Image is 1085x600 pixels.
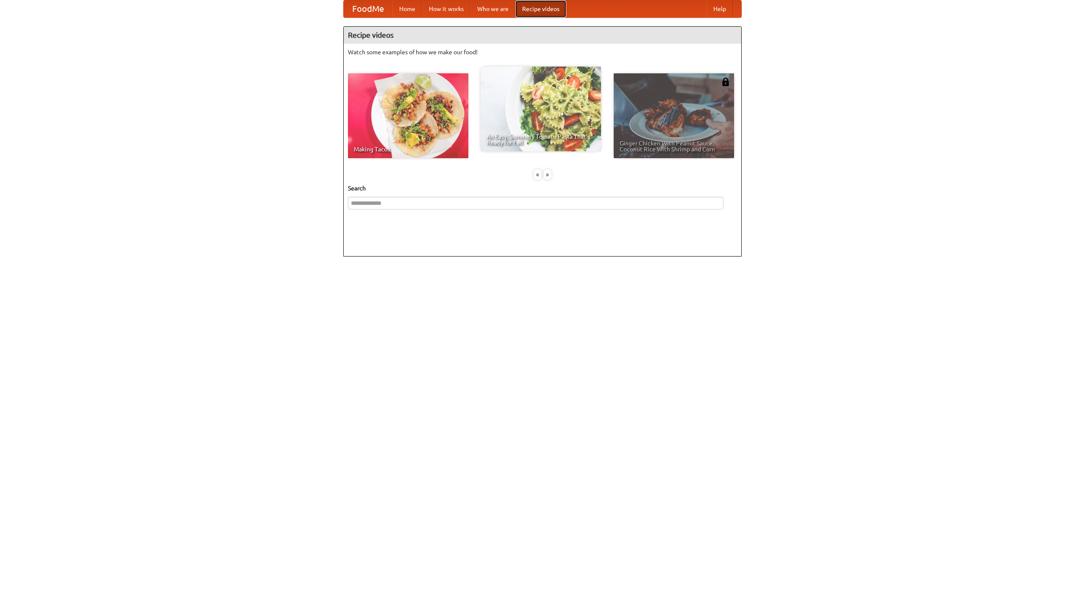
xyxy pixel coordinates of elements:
div: » [544,169,551,180]
a: Who we are [470,0,515,17]
h4: Recipe videos [344,27,741,44]
a: Recipe videos [515,0,566,17]
a: An Easy, Summery Tomato Pasta That's Ready for Fall [481,67,601,151]
a: Home [392,0,422,17]
h5: Search [348,184,737,193]
img: 483408.png [721,78,730,86]
span: An Easy, Summery Tomato Pasta That's Ready for Fall [487,134,595,145]
a: How it works [422,0,470,17]
div: « [534,169,541,180]
a: Making Tacos [348,73,468,158]
a: Help [707,0,733,17]
p: Watch some examples of how we make our food! [348,48,737,56]
span: Making Tacos [354,146,462,152]
a: FoodMe [344,0,392,17]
